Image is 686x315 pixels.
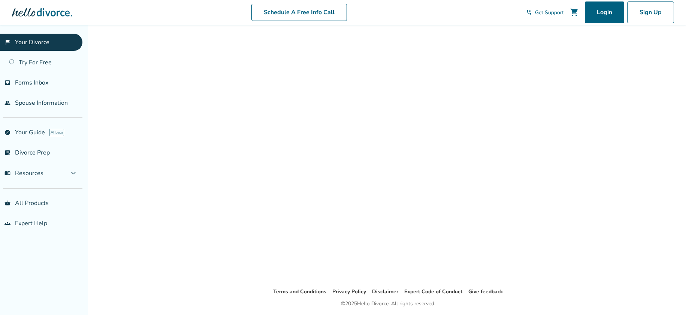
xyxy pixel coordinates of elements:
[404,288,462,295] a: Expert Code of Conduct
[4,170,10,176] span: menu_book
[4,150,10,156] span: list_alt_check
[526,9,532,15] span: phone_in_talk
[273,288,326,295] a: Terms and Conditions
[468,287,503,296] li: Give feedback
[4,169,43,177] span: Resources
[4,39,10,45] span: flag_2
[332,288,366,295] a: Privacy Policy
[15,79,48,87] span: Forms Inbox
[372,287,398,296] li: Disclaimer
[341,299,435,308] div: © 2025 Hello Divorce. All rights reserved.
[4,220,10,226] span: groups
[4,80,10,86] span: inbox
[4,129,10,135] span: explore
[49,129,64,136] span: AI beta
[627,1,674,23] a: Sign Up
[570,8,579,17] span: shopping_cart
[69,169,78,178] span: expand_more
[4,200,10,206] span: shopping_basket
[4,100,10,106] span: people
[251,4,347,21] a: Schedule A Free Info Call
[585,1,624,23] a: Login
[526,9,564,16] a: phone_in_talkGet Support
[535,9,564,16] span: Get Support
